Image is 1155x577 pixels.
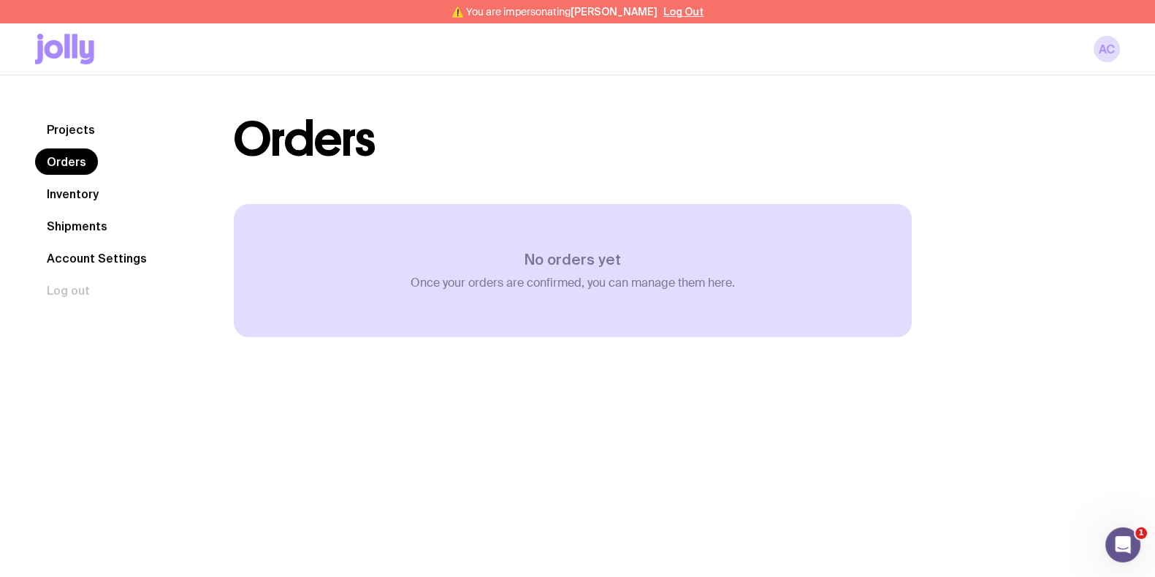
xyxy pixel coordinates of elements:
h3: No orders yet [411,251,735,268]
span: 1 [1135,527,1147,539]
button: Log out [35,277,102,303]
a: Shipments [35,213,119,239]
a: AC [1094,36,1120,62]
a: Account Settings [35,245,159,271]
h1: Orders [234,116,375,163]
a: Projects [35,116,107,143]
button: Log Out [663,6,704,18]
a: Orders [35,148,98,175]
iframe: Intercom live chat [1105,527,1140,562]
span: [PERSON_NAME] [571,6,657,18]
p: Once your orders are confirmed, you can manage them here. [411,276,735,290]
span: ⚠️ You are impersonating [451,6,657,18]
a: Inventory [35,181,110,207]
